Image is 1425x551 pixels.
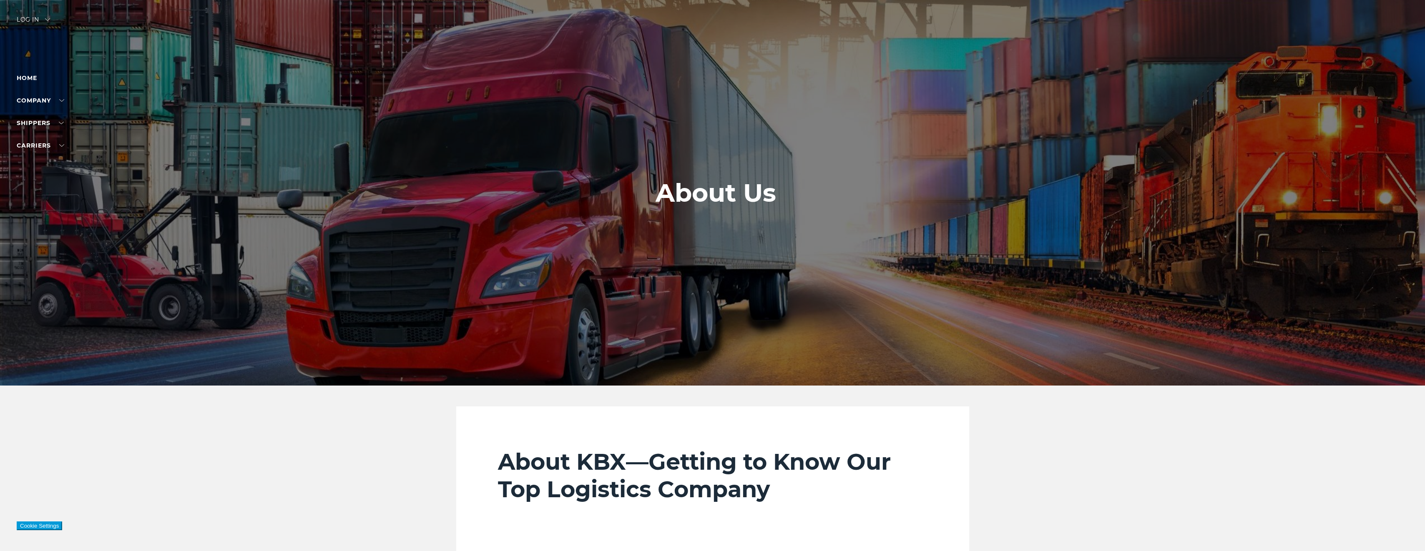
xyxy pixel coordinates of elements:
[45,18,50,21] img: arrow
[17,97,64,104] a: Company
[17,17,50,29] div: Log in
[17,142,64,149] a: Carriers
[17,521,62,530] button: Cookie Settings
[498,448,927,503] h2: About KBX—Getting to Know Our Top Logistics Company
[17,119,64,127] a: SHIPPERS
[17,74,37,82] a: Home
[681,17,744,53] img: kbx logo
[656,179,776,207] h1: About Us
